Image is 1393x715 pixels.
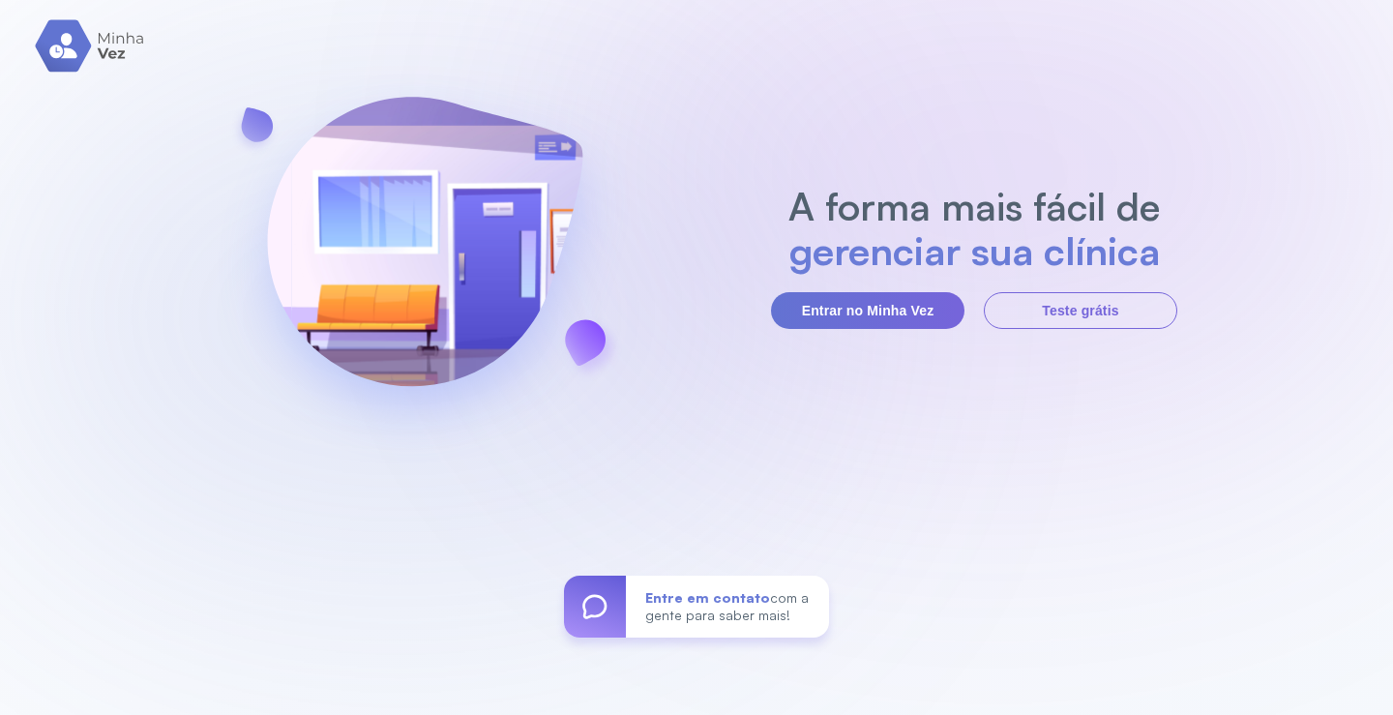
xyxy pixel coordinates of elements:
[984,292,1177,329] button: Teste grátis
[564,576,829,638] a: Entre em contatocom a gente para saber mais!
[771,292,964,329] button: Entrar no Minha Vez
[35,19,146,73] img: logo.svg
[779,184,1171,228] h2: A forma mais fácil de
[216,45,634,466] img: banner-login.svg
[779,228,1171,273] h2: gerenciar sua clínica
[626,576,829,638] div: com a gente para saber mais!
[645,589,770,606] span: Entre em contato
